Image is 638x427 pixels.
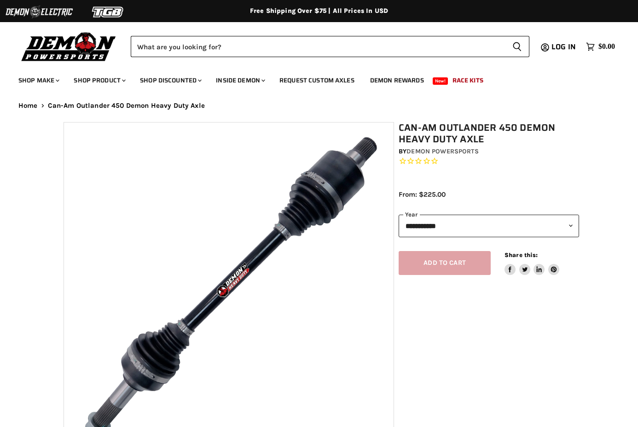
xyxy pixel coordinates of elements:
[48,102,205,110] span: Can-Am Outlander 450 Demon Heavy Duty Axle
[209,71,271,90] a: Inside Demon
[12,71,65,90] a: Shop Make
[12,67,613,90] ul: Main menu
[505,252,538,258] span: Share this:
[551,41,576,53] span: Log in
[67,71,131,90] a: Shop Product
[363,71,431,90] a: Demon Rewards
[598,42,615,51] span: $0.00
[399,190,446,199] span: From: $225.00
[399,146,579,157] div: by
[581,40,620,53] a: $0.00
[446,71,490,90] a: Race Kits
[505,36,529,57] button: Search
[399,215,579,237] select: year
[131,36,505,57] input: Search
[5,3,74,21] img: Demon Electric Logo 2
[399,122,579,145] h1: Can-Am Outlander 450 Demon Heavy Duty Axle
[399,157,579,166] span: Rated 0.0 out of 5 stars 0 reviews
[505,251,559,275] aside: Share this:
[18,102,38,110] a: Home
[406,147,478,155] a: Demon Powersports
[433,77,448,85] span: New!
[547,43,581,51] a: Log in
[18,30,119,63] img: Demon Powersports
[273,71,361,90] a: Request Custom Axles
[133,71,207,90] a: Shop Discounted
[74,3,143,21] img: TGB Logo 2
[131,36,529,57] form: Product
